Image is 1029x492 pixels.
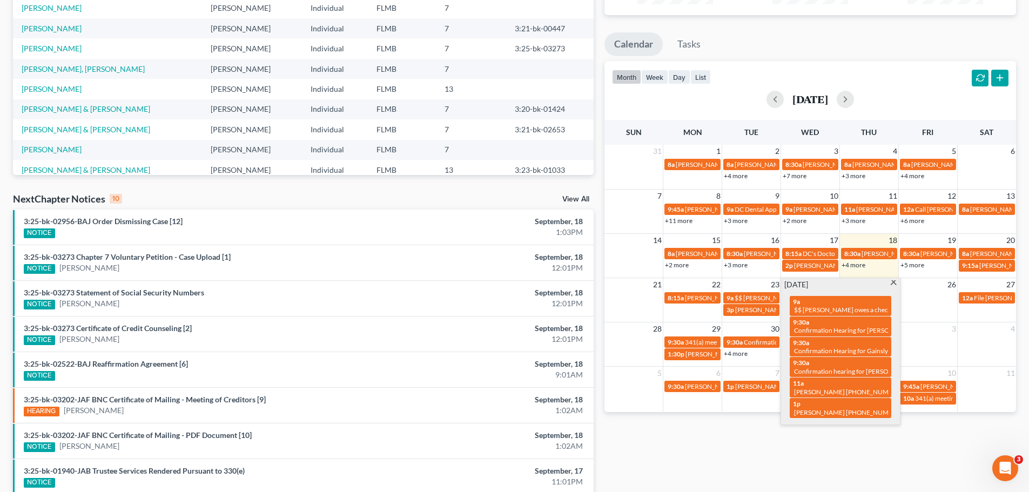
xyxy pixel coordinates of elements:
span: Tue [744,127,758,137]
span: 8 [715,190,722,203]
div: September, 18 [403,359,583,369]
td: 13 [436,160,506,180]
td: [PERSON_NAME] [202,79,302,99]
td: [PERSON_NAME] [202,140,302,160]
span: 10 [946,367,957,380]
div: 9:01AM [403,369,583,380]
td: [PERSON_NAME] [202,59,302,79]
span: 8a [668,250,675,258]
span: 8a [844,160,851,169]
td: Individual [302,160,368,180]
div: NOTICE [24,228,55,238]
span: 8a [903,160,910,169]
td: 3:21-bk-00447 [506,18,594,38]
td: FLMB [368,99,436,119]
span: Wed [801,127,819,137]
a: 3:25-bk-01940-JAB Trustee Services Rendered Pursuant to 330(e) [24,466,245,475]
td: FLMB [368,18,436,38]
span: 11a [844,205,855,213]
span: 1p [727,382,734,390]
td: 3:21-bk-02653 [506,119,594,139]
a: View All [562,196,589,203]
span: 3 [833,145,839,158]
td: [PERSON_NAME] [202,99,302,119]
span: [PERSON_NAME] dental appt [685,382,769,390]
a: +4 more [900,172,924,180]
span: 7 [656,190,663,203]
div: September, 18 [403,287,583,298]
a: [PERSON_NAME] [22,3,82,12]
button: day [668,70,690,84]
span: 12a [962,294,973,302]
h2: [DATE] [792,93,828,105]
span: 4 [892,145,898,158]
span: Sun [626,127,642,137]
span: 8a [727,160,734,169]
span: 9:30a [668,338,684,346]
span: 9:30a [793,339,809,347]
span: 13 [1005,190,1016,203]
div: 1:02AM [403,441,583,451]
td: [PERSON_NAME] [202,119,302,139]
span: 11 [887,190,898,203]
span: 10a [903,394,914,402]
span: 9:30a [793,359,809,367]
span: 9:45a [903,382,919,390]
td: 3:25-bk-03273 [506,38,594,58]
span: 9:30a [668,382,684,390]
a: [PERSON_NAME] [22,145,82,154]
td: [PERSON_NAME] [202,160,302,180]
span: 341(a) meeting for [PERSON_NAME] [685,338,789,346]
span: 28 [652,322,663,335]
span: 18 [887,234,898,247]
td: 3:20-bk-01424 [506,99,594,119]
span: 20 [1005,234,1016,247]
span: 7 [774,367,781,380]
a: +5 more [900,261,924,269]
td: FLMB [368,38,436,58]
span: 5 [951,145,957,158]
span: 23 [770,278,781,291]
a: [PERSON_NAME] [64,405,124,416]
span: Confirmation hearing for [PERSON_NAME] [794,367,917,375]
span: 9a [727,294,734,302]
a: Calendar [604,32,663,56]
div: 12:01PM [403,334,583,345]
a: +11 more [665,217,692,225]
span: [PERSON_NAME] FC Hearing-[GEOGRAPHIC_DATA] [685,350,837,358]
span: Call [PERSON_NAME] [915,205,978,213]
span: DC's Doctors Appt - Annual Physical [803,250,905,258]
button: month [612,70,641,84]
td: Individual [302,18,368,38]
span: [PERSON_NAME] [676,160,727,169]
a: +4 more [724,172,748,180]
a: Tasks [668,32,710,56]
a: [PERSON_NAME] [59,298,119,309]
span: [PERSON_NAME] [PHONE_NUMBER] [794,408,903,416]
a: +3 more [724,261,748,269]
span: 19 [946,234,957,247]
span: 2p [785,261,793,269]
span: [PERSON_NAME] [PHONE_NUMBER] [794,388,903,396]
span: [PERSON_NAME] coming in for 341 [685,205,786,213]
span: [PERSON_NAME] & [PERSON_NAME] [793,205,902,213]
span: 3p [727,306,734,314]
span: 27 [1005,278,1016,291]
span: 30 [770,322,781,335]
span: 2 [774,145,781,158]
span: [PERSON_NAME] [970,250,1021,258]
span: [PERSON_NAME] [PHONE_NUMBER] [862,250,971,258]
div: September, 17 [403,466,583,476]
span: 9 [774,190,781,203]
a: [PERSON_NAME] [59,262,119,273]
a: [PERSON_NAME] [22,44,82,53]
td: FLMB [368,59,436,79]
div: NOTICE [24,371,55,381]
span: 31 [652,145,663,158]
span: [PERSON_NAME] & [PERSON_NAME] [PHONE_NUMBER] [803,160,969,169]
td: [PERSON_NAME] [202,38,302,58]
div: NOTICE [24,264,55,274]
span: 8a [962,250,969,258]
span: 12 [946,190,957,203]
span: 11 [1005,367,1016,380]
